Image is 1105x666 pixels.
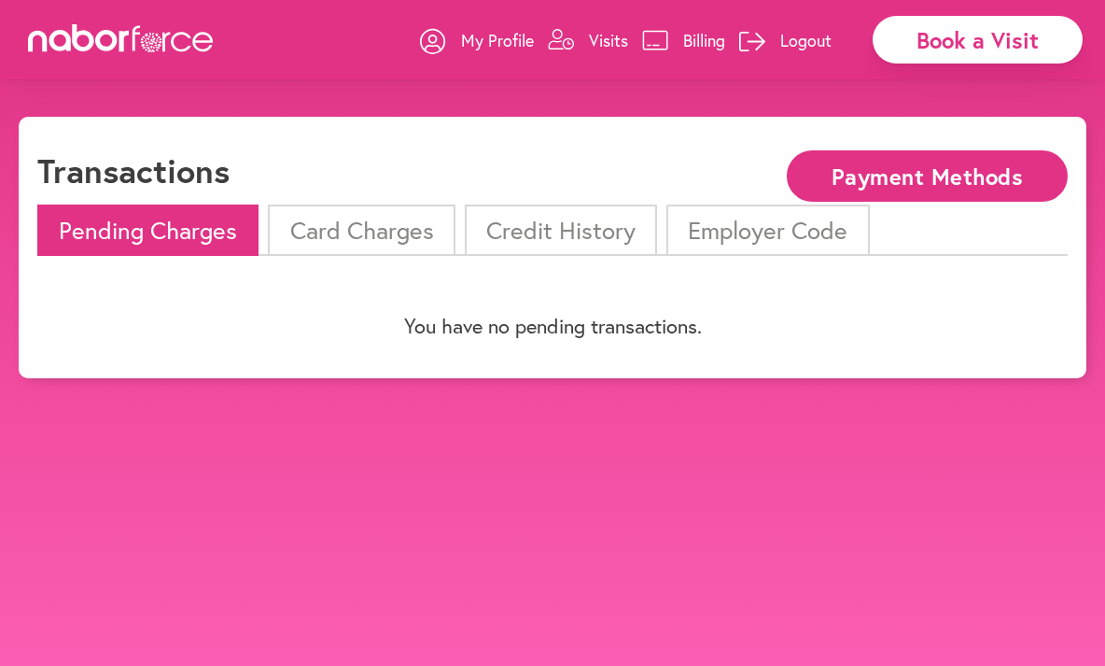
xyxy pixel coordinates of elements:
p: You have no pending transactions. [37,314,1068,338]
p: Logout [780,29,832,51]
a: Visits [548,12,628,68]
li: Pending Charges [37,205,259,256]
p: Billing [683,29,725,51]
p: Visits [589,29,628,51]
h1: Transactions [37,150,230,191]
li: Card Charges [268,205,455,256]
a: My Profile [420,12,534,68]
a: Logout [739,12,832,68]
li: Credit History [465,205,657,256]
a: Payment Methods [787,165,1068,183]
li: Employer Code [666,205,869,256]
div: Book a Visit [873,16,1083,64]
p: My Profile [461,29,534,51]
button: Payment Methods [787,150,1068,202]
a: Billing [642,12,725,68]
